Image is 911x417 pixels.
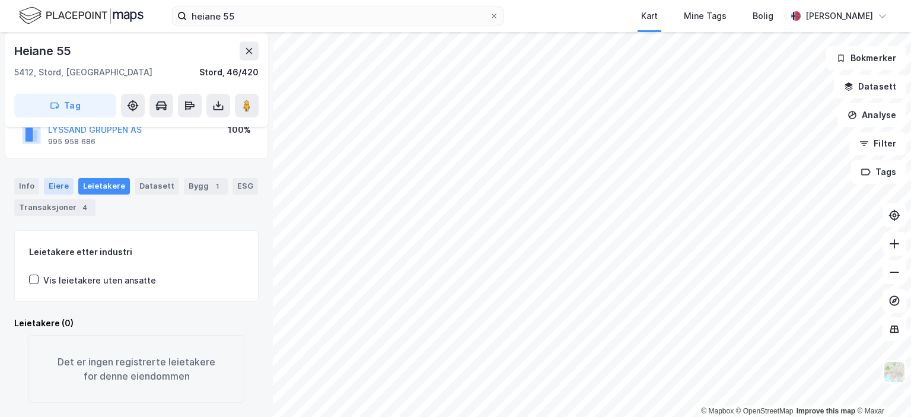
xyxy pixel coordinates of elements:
[14,94,116,117] button: Tag
[14,65,152,79] div: 5412, Stord, [GEOGRAPHIC_DATA]
[14,199,95,216] div: Transaksjoner
[14,42,74,61] div: Heiane 55
[826,46,906,70] button: Bokmerker
[852,360,911,417] div: Kontrollprogram for chat
[28,335,244,403] div: Det er ingen registrerte leietakere for denne eiendommen
[684,9,727,23] div: Mine Tags
[701,407,734,415] a: Mapbox
[19,5,144,26] img: logo.f888ab2527a4732fd821a326f86c7f29.svg
[834,75,906,98] button: Datasett
[736,407,794,415] a: OpenStreetMap
[753,9,773,23] div: Bolig
[852,360,911,417] iframe: Chat Widget
[14,178,39,195] div: Info
[797,407,855,415] a: Improve this map
[211,180,223,192] div: 1
[805,9,873,23] div: [PERSON_NAME]
[232,178,258,195] div: ESG
[187,7,489,25] input: Søk på adresse, matrikkel, gårdeiere, leietakere eller personer
[851,160,906,184] button: Tags
[228,123,251,137] div: 100%
[78,178,130,195] div: Leietakere
[837,103,906,127] button: Analyse
[135,178,179,195] div: Datasett
[48,137,95,147] div: 995 958 686
[79,202,91,214] div: 4
[641,9,658,23] div: Kart
[199,65,259,79] div: Stord, 46/420
[43,273,156,288] div: Vis leietakere uten ansatte
[849,132,906,155] button: Filter
[29,245,244,259] div: Leietakere etter industri
[44,178,74,195] div: Eiere
[184,178,228,195] div: Bygg
[14,316,259,330] div: Leietakere (0)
